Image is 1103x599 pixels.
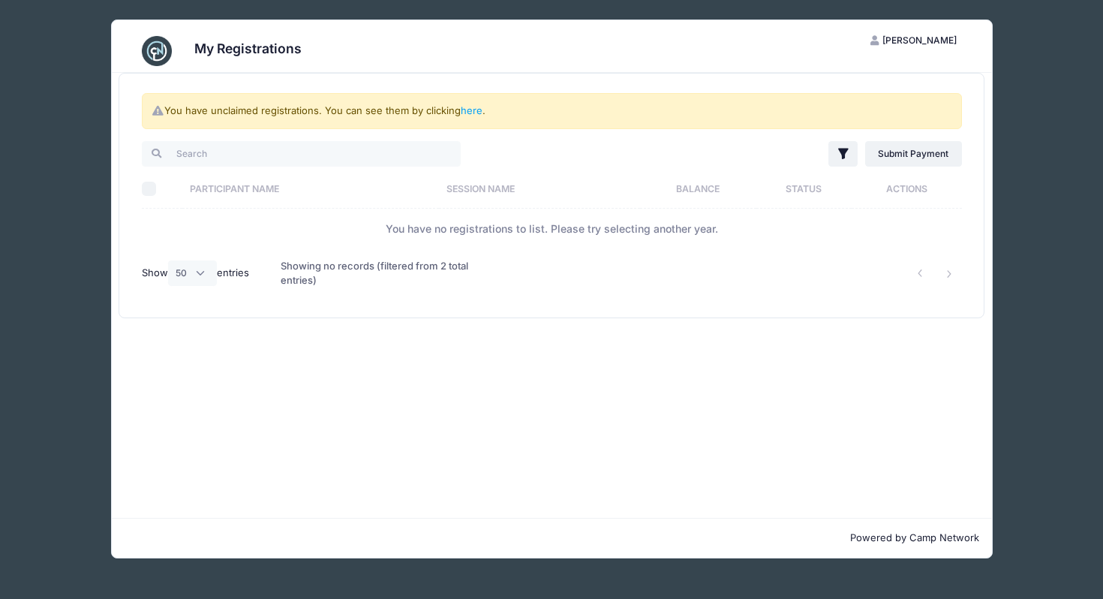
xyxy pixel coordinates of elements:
[142,141,461,167] input: Search
[852,169,961,209] th: Actions: activate to sort column ascending
[142,36,172,66] img: CampNetwork
[142,93,962,129] div: You have unclaimed registrations. You can see them by clicking .
[858,28,970,53] button: [PERSON_NAME]
[142,209,962,248] td: You have no registrations to list. Please try selecting another year.
[142,169,183,209] th: Select All
[194,41,302,56] h3: My Registrations
[865,141,962,167] a: Submit Payment
[281,249,475,298] div: Showing no records (filtered from 2 total entries)
[882,35,957,46] span: [PERSON_NAME]
[142,260,250,286] label: Show entries
[124,531,980,546] p: Powered by Camp Network
[640,169,756,209] th: Balance: activate to sort column ascending
[756,169,852,209] th: Status: activate to sort column ascending
[439,169,640,209] th: Session Name: activate to sort column ascending
[182,169,439,209] th: Participant Name: activate to sort column ascending
[461,104,482,116] a: here
[168,260,218,286] select: Showentries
